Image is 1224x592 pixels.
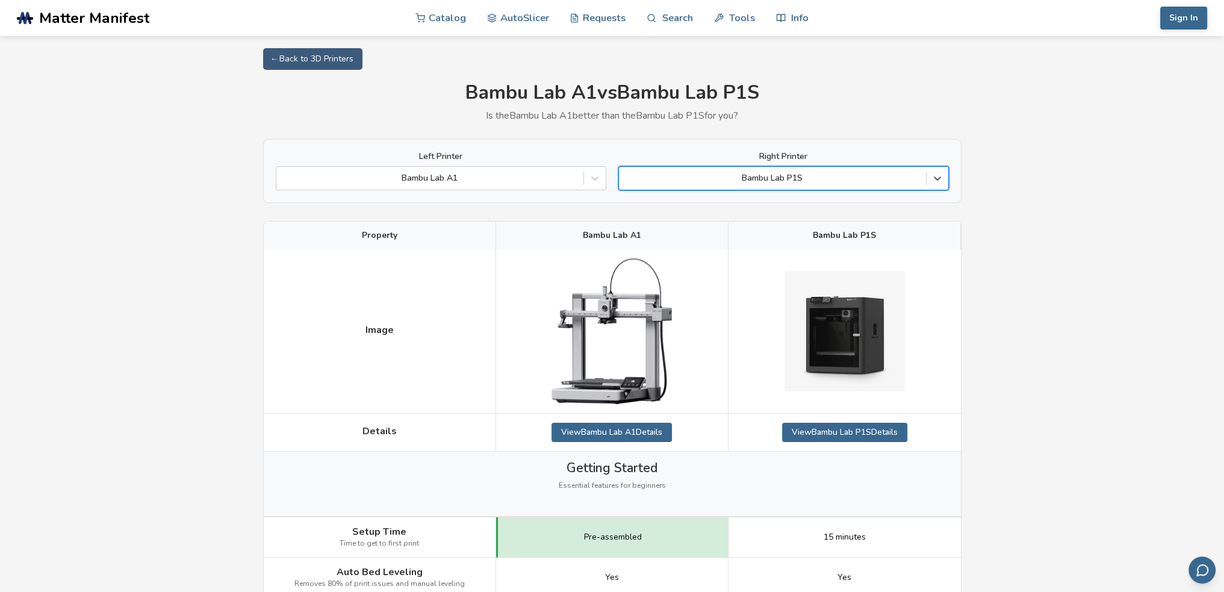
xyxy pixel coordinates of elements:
span: Essential features for beginners [559,482,666,490]
span: Yes [605,573,619,582]
span: Time to get to first print [340,540,419,548]
img: Bambu Lab A1 [551,258,672,403]
button: Send feedback via email [1188,556,1216,584]
span: Bambu Lab P1S [813,231,876,240]
span: Auto Bed Leveling [337,567,423,578]
span: Image [365,325,394,335]
span: Getting Started [567,461,657,475]
span: Removes 80% of print issues and manual leveling [294,580,465,588]
span: Setup Time [352,526,406,537]
label: Right Printer [618,152,949,161]
p: Is the Bambu Lab A1 better than the Bambu Lab P1S for you? [263,110,961,121]
a: ViewBambu Lab A1Details [551,423,672,442]
span: Pre-assembled [584,532,642,542]
span: 15 minutes [824,532,866,542]
button: Sign In [1160,7,1207,30]
span: Yes [837,573,851,582]
a: ← Back to 3D Printers [263,48,362,70]
span: Matter Manifest [39,10,149,26]
span: Property [362,231,397,240]
span: Bambu Lab A1 [583,231,641,240]
h1: Bambu Lab A1 vs Bambu Lab P1S [263,82,961,104]
a: ViewBambu Lab P1SDetails [782,423,907,442]
span: Details [362,426,397,437]
label: Left Printer [276,152,606,161]
img: Bambu Lab P1S [784,271,905,391]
